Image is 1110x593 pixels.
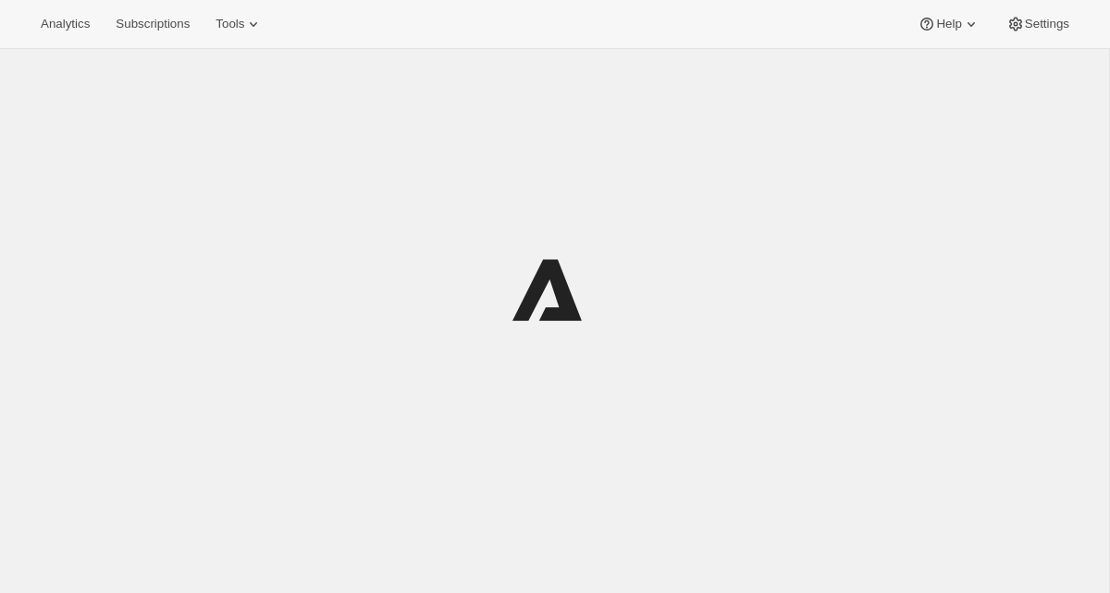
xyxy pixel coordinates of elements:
button: Settings [995,11,1080,37]
button: Help [906,11,991,37]
button: Subscriptions [105,11,201,37]
span: Subscriptions [116,17,190,31]
button: Analytics [30,11,101,37]
span: Settings [1025,17,1069,31]
span: Tools [216,17,244,31]
span: Analytics [41,17,90,31]
span: Help [936,17,961,31]
button: Tools [204,11,274,37]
